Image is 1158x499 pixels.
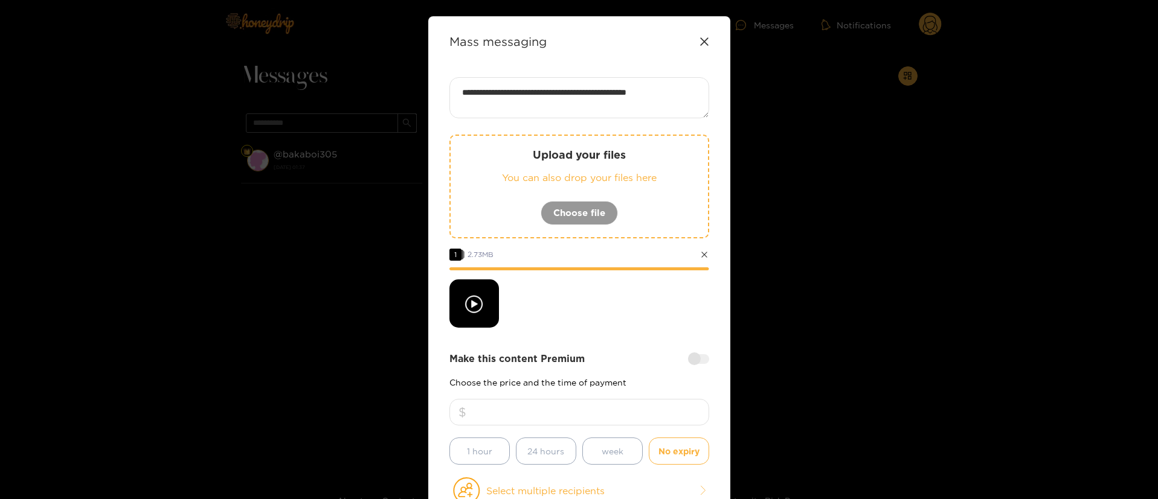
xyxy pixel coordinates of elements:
[475,148,684,162] p: Upload your files
[649,437,709,465] button: No expiry
[467,444,492,458] span: 1 hour
[475,171,684,185] p: You can also drop your files here
[541,201,618,225] button: Choose file
[449,34,547,48] strong: Mass messaging
[658,444,700,458] span: No expiry
[582,437,643,465] button: week
[468,250,494,258] span: 2.73 MB
[516,437,576,465] button: 24 hours
[602,444,623,458] span: week
[449,352,585,366] strong: Make this content Premium
[449,249,462,261] span: 1
[449,437,510,465] button: 1 hour
[449,378,709,387] p: Choose the price and the time of payment
[527,444,564,458] span: 24 hours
